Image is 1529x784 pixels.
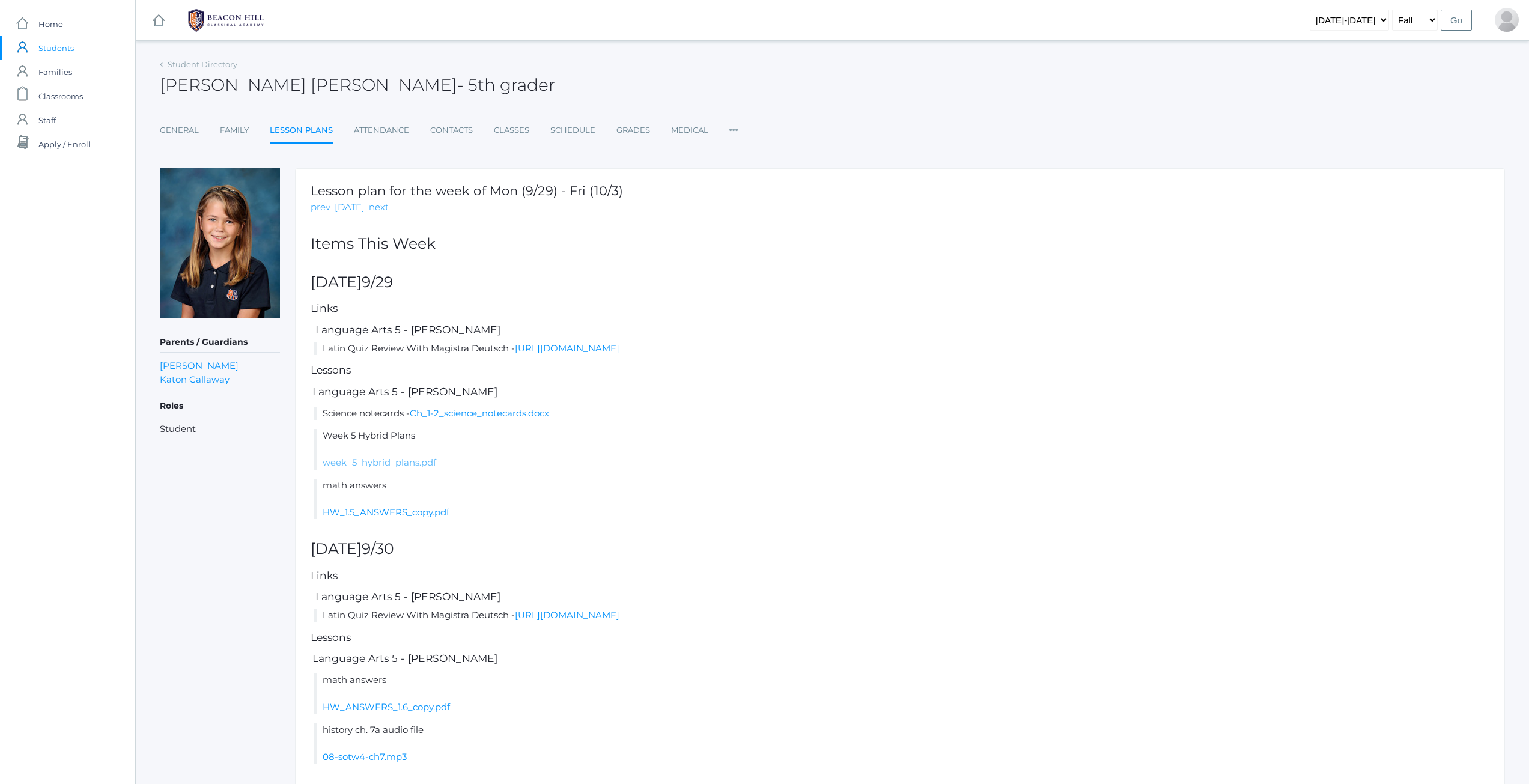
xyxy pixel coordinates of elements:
h2: [DATE] [311,541,1489,558]
h5: Links [311,570,1489,582]
a: HW_ANSWERS_1.6_copy.pdf [323,701,450,713]
a: next [369,201,389,214]
li: math answers [314,673,1489,714]
a: Medical [671,118,708,142]
span: 9/29 [362,273,393,291]
a: 08-sotw4-ch7.mp3 [323,751,407,762]
a: [URL][DOMAIN_NAME] [515,342,619,354]
h5: Lessons [311,632,1489,643]
img: Kennedy Callaway [160,168,280,318]
a: Classes [494,118,529,142]
a: [DATE] [335,201,365,214]
li: Science notecards - [314,407,1489,421]
h1: Lesson plan for the week of Mon (9/29) - Fri (10/3) [311,184,623,198]
a: [URL][DOMAIN_NAME] [515,609,619,621]
li: Latin Quiz Review With Magistra Deutsch - [314,609,1489,622]
span: Apply / Enroll [38,132,91,156]
a: Contacts [430,118,473,142]
li: Student [160,422,280,436]
a: Student Directory [168,59,237,69]
h5: Parents / Guardians [160,332,280,353]
h5: Language Arts 5 - [PERSON_NAME] [311,386,1489,398]
h2: Items This Week [311,236,1489,252]
a: Ch_1-2_science_notecards.docx [410,407,549,419]
h5: Links [311,303,1489,314]
a: Katon Callaway [160,372,230,386]
div: Erin Callaway [1495,8,1519,32]
a: [PERSON_NAME] [160,359,239,372]
a: HW_1.5_ANSWERS_copy.pdf [323,506,449,518]
a: Schedule [550,118,595,142]
h5: Lessons [311,365,1489,376]
a: prev [311,201,330,214]
img: 1_BHCALogos-05.png [181,5,271,35]
li: Latin Quiz Review With Magistra Deutsch - [314,342,1489,356]
h2: [DATE] [311,274,1489,291]
span: - 5th grader [457,74,555,95]
span: Staff [38,108,56,132]
li: history ch. 7a audio file [314,723,1489,764]
span: 9/30 [362,539,394,558]
a: Attendance [354,118,409,142]
h5: Language Arts 5 - [PERSON_NAME] [314,591,1489,603]
a: Lesson Plans [270,118,333,144]
a: week_5_hybrid_plans.pdf [323,457,436,468]
input: Go [1441,10,1472,31]
a: Grades [616,118,650,142]
li: math answers [314,479,1489,520]
h5: Language Arts 5 - [PERSON_NAME] [311,653,1489,664]
span: Students [38,36,74,60]
a: General [160,118,199,142]
li: Week 5 Hybrid Plans [314,429,1489,470]
h5: Roles [160,396,280,416]
span: Home [38,12,63,36]
span: Classrooms [38,84,83,108]
h2: [PERSON_NAME] [PERSON_NAME] [160,76,555,94]
a: Family [220,118,249,142]
span: Families [38,60,72,84]
h5: Language Arts 5 - [PERSON_NAME] [314,324,1489,336]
